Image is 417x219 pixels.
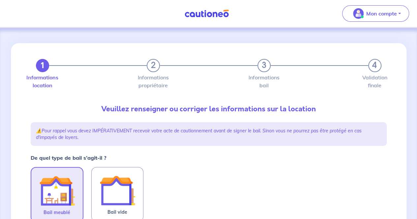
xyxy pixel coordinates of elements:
[366,10,397,17] p: Mon compte
[368,75,381,88] label: Validation finale
[36,59,49,72] button: 1
[182,10,231,18] img: Cautioneo
[107,208,127,216] span: Bail vide
[257,75,271,88] label: Informations bail
[353,8,364,19] img: illu_account_valid_menu.svg
[31,104,387,114] p: Veuillez renseigner ou corriger les informations sur la location
[36,127,381,141] p: ⚠️
[39,173,75,208] img: illu_furnished_lease.svg
[36,128,362,140] em: Pour rappel vous devez IMPÉRATIVEMENT recevoir votre acte de cautionnement avant de signer le bai...
[100,173,135,208] img: illu_empty_lease.svg
[36,75,49,88] label: Informations location
[147,75,160,88] label: Informations propriétaire
[44,208,70,216] span: Bail meublé
[31,154,106,161] strong: De quel type de bail s’agit-il ?
[342,5,409,22] button: illu_account_valid_menu.svgMon compte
